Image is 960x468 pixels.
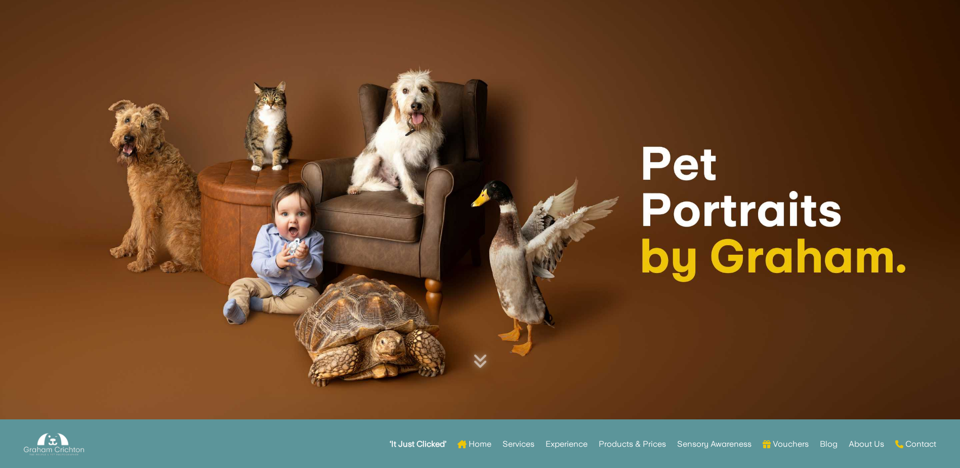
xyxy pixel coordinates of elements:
a: Products & Prices [599,424,666,464]
img: Graham Crichton Photography Logo - Graham Crichton - Belfast Family & Pet Photography Studio [24,431,84,458]
a: Sensory Awareness [677,424,752,464]
strong: ‘It Just Clicked’ [390,441,446,448]
a: Home [457,424,491,464]
a: Vouchers [763,424,809,464]
a: About Us [849,424,884,464]
a: Experience [546,424,588,464]
a: Contact [895,424,936,464]
a: Services [503,424,534,464]
a: ‘It Just Clicked’ [390,424,446,464]
a: Blog [820,424,838,464]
